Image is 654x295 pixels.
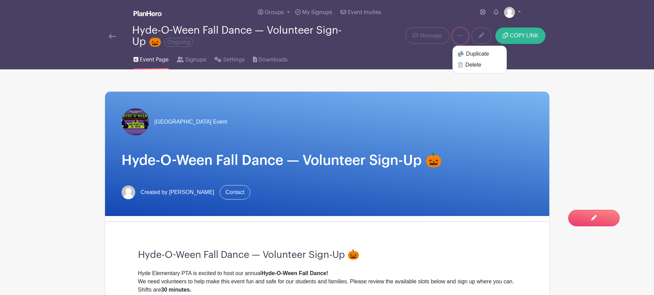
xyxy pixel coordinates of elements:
[495,27,545,44] button: COPY LINK
[132,25,355,47] div: Hyde-O-Ween Fall Dance — Volunteer Sign-Up 🎃
[504,7,515,18] img: default-ce2991bfa6775e67f084385cd625a349d9dcbb7a52a09fb2fda1e96e2d18dcdb.png
[138,249,516,261] h3: Hyde-O-Ween Fall Dance — Volunteer Sign-Up 🎃
[302,10,332,15] span: My Signups
[405,27,449,44] a: Message
[134,11,162,16] img: logo_white-6c42ec7e38ccf1d336a20a19083b03d10ae64f83f12c07503d8b9e83406b4c7d.svg
[261,270,328,276] strong: Hyde-O-Ween Fall Dance!
[154,118,227,126] span: [GEOGRAPHIC_DATA] Event
[161,287,191,293] strong: 30 minutes.
[452,59,507,70] a: Delete
[259,56,288,64] span: Downloads
[348,10,381,15] span: Event Invites
[220,185,250,200] a: Contact
[510,33,538,38] span: COPY LINK
[420,32,442,40] span: Message
[109,34,116,39] img: back-arrow-29a5d9b10d5bd6ae65dc969a981735edf675c4d7a1fe02e03b50dbd4ba3cdb55.svg
[134,47,169,69] a: Event Page
[223,56,245,64] span: Settings
[141,188,214,196] span: Created by [PERSON_NAME]
[265,10,284,15] span: Groups
[122,185,135,199] img: default-ce2991bfa6775e67f084385cd625a349d9dcbb7a52a09fb2fda1e96e2d18dcdb.png
[452,48,507,59] a: Duplicate
[253,47,288,69] a: Downloads
[122,108,149,136] img: Facebook%20Event%20Banner.jpg
[177,47,206,69] a: Signups
[140,56,169,64] span: Event Page
[185,56,206,64] span: Signups
[164,38,193,47] span: Ongoing
[122,152,533,169] h1: Hyde-O-Ween Fall Dance — Volunteer Sign-Up 🎃
[215,47,244,69] a: Settings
